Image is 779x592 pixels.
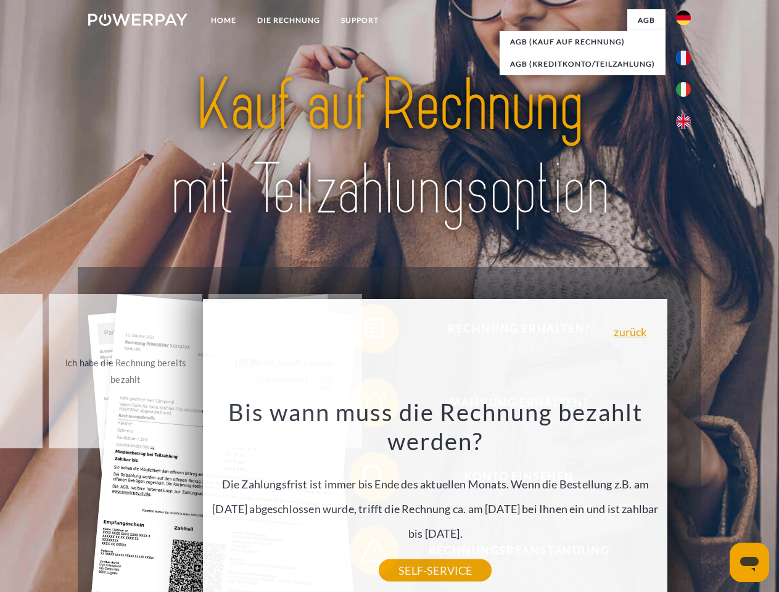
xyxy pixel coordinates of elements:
iframe: Schaltfläche zum Öffnen des Messaging-Fensters [730,543,769,582]
img: title-powerpay_de.svg [118,59,661,236]
a: Home [200,9,247,31]
img: it [676,82,691,97]
h3: Bis wann muss die Rechnung bezahlt werden? [210,397,661,456]
a: agb [627,9,666,31]
img: de [676,10,691,25]
img: en [676,114,691,129]
a: AGB (Kauf auf Rechnung) [500,31,666,53]
a: DIE RECHNUNG [247,9,331,31]
div: Die Zahlungsfrist ist immer bis Ende des aktuellen Monats. Wenn die Bestellung z.B. am [DATE] abg... [210,397,661,570]
img: logo-powerpay-white.svg [88,14,188,26]
div: Ich habe die Rechnung bereits bezahlt [56,355,195,388]
a: AGB (Kreditkonto/Teilzahlung) [500,53,666,75]
a: SELF-SERVICE [379,559,492,582]
img: fr [676,51,691,65]
a: SUPPORT [331,9,389,31]
a: zurück [614,326,646,337]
